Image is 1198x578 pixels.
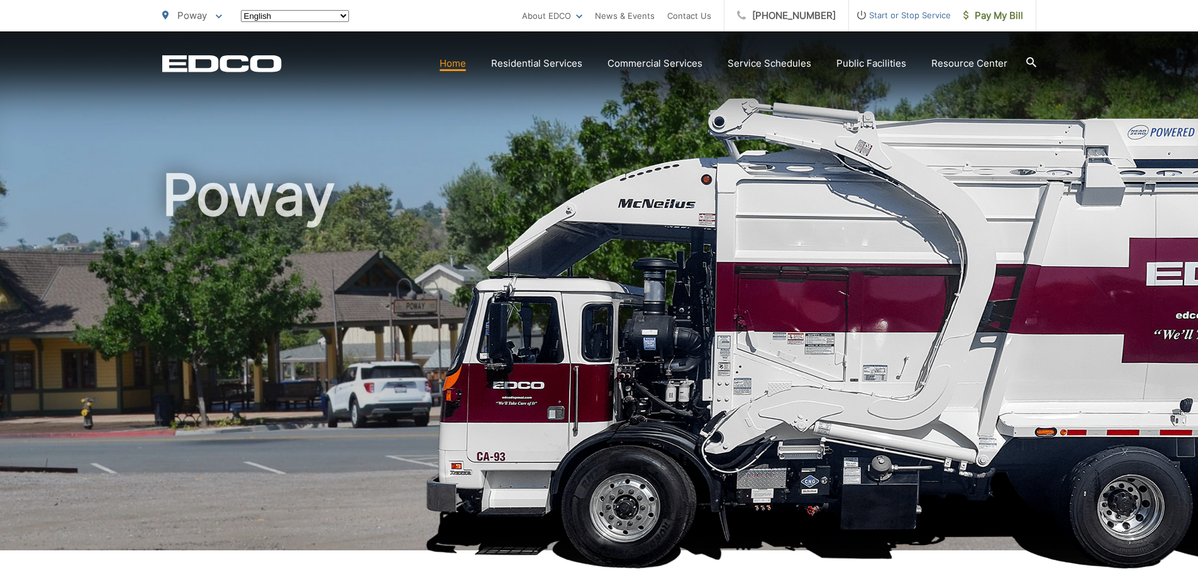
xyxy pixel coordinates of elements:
[177,9,207,21] span: Poway
[440,56,466,71] a: Home
[522,8,582,23] a: About EDCO
[667,8,711,23] a: Contact Us
[241,10,349,22] select: Select a language
[607,56,702,71] a: Commercial Services
[963,8,1023,23] span: Pay My Bill
[931,56,1007,71] a: Resource Center
[595,8,655,23] a: News & Events
[162,55,282,72] a: EDCD logo. Return to the homepage.
[728,56,811,71] a: Service Schedules
[836,56,906,71] a: Public Facilities
[491,56,582,71] a: Residential Services
[162,164,1036,562] h1: Poway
